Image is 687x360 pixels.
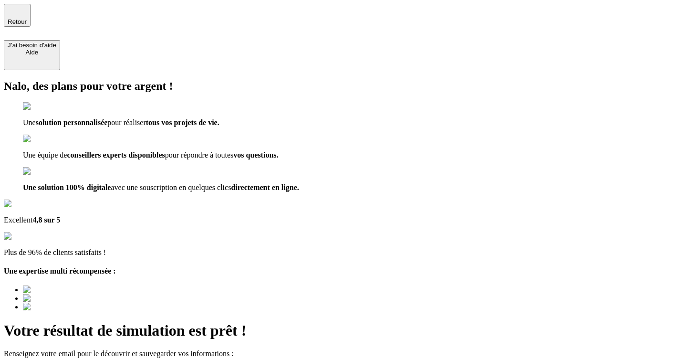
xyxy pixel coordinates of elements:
span: conseillers experts disponibles [67,151,165,159]
span: 4,8 sur 5 [32,216,60,224]
span: Retour [8,18,27,25]
img: Google Review [4,200,59,208]
span: Excellent [4,216,32,224]
img: checkmark [23,102,64,111]
span: pour répondre à toutes [165,151,234,159]
span: directement en ligne. [231,183,299,191]
span: solution personnalisée [36,118,108,127]
div: J’ai besoin d'aide [8,42,56,49]
span: Une équipe de [23,151,67,159]
img: reviews stars [4,232,51,241]
span: avec une souscription en quelques clics [111,183,231,191]
span: vos questions. [233,151,278,159]
h4: Une expertise multi récompensée : [4,267,683,275]
span: tous vos projets de vie. [146,118,219,127]
button: J’ai besoin d'aideAide [4,40,60,70]
span: pour réaliser [107,118,146,127]
span: Une solution 100% digitale [23,183,111,191]
h2: Nalo, des plans pour votre argent ! [4,80,683,93]
span: Une [23,118,36,127]
img: Best savings advice award [23,303,111,311]
button: Retour [4,4,31,27]
img: checkmark [23,167,64,176]
img: checkmark [23,135,64,143]
h1: Votre résultat de simulation est prêt ! [4,322,683,339]
img: Best savings advice award [23,286,111,294]
p: Plus de 96% de clients satisfaits ! [4,248,683,257]
div: Aide [8,49,56,56]
img: Best savings advice award [23,294,111,303]
p: Renseignez votre email pour le découvrir et sauvegarder vos informations : [4,349,683,358]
